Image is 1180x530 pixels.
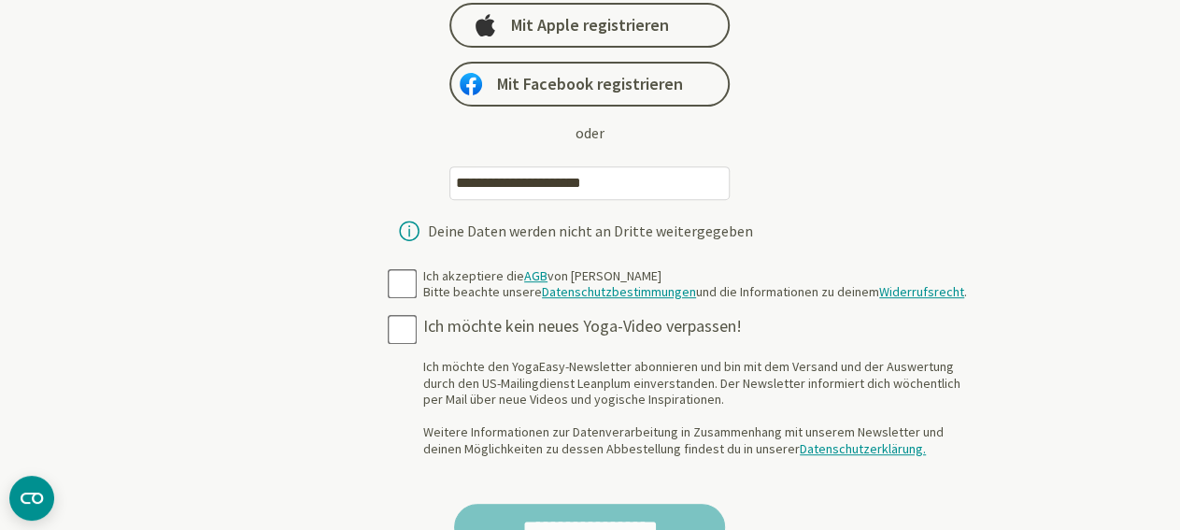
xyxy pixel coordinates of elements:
div: oder [576,122,604,144]
a: Mit Facebook registrieren [449,62,730,107]
a: Widerrufsrecht [879,283,964,300]
a: Mit Apple registrieren [449,3,730,48]
div: Ich akzeptiere die von [PERSON_NAME] Bitte beachte unsere und die Informationen zu deinem . [423,268,967,301]
button: CMP-Widget öffnen [9,476,54,521]
div: Deine Daten werden nicht an Dritte weitergegeben [427,223,752,238]
span: Mit Facebook registrieren [497,73,683,95]
a: AGB [524,267,547,284]
span: Mit Apple registrieren [511,14,669,36]
div: Ich möchte kein neues Yoga-Video verpassen! [423,316,974,337]
a: Datenschutzbestimmungen [542,283,696,300]
a: Datenschutzerklärung. [800,440,926,457]
div: Ich möchte den YogaEasy-Newsletter abonnieren und bin mit dem Versand und der Auswertung durch de... [423,359,974,457]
